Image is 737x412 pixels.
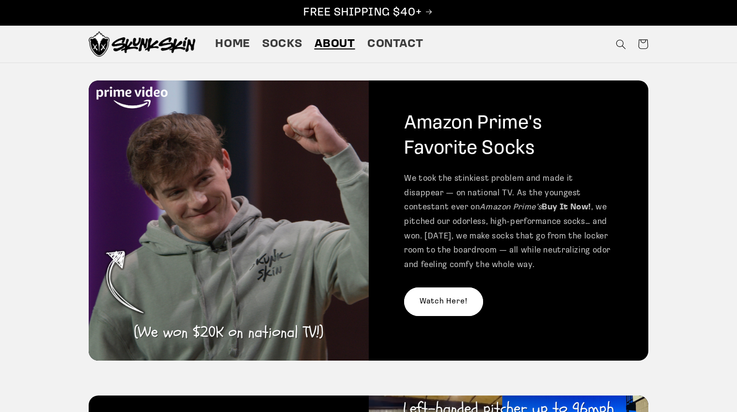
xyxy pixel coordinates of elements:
img: Skunk Skin Anti-Odor Socks. [89,32,195,57]
p: FREE SHIPPING $40+ [10,5,727,20]
a: Contact [361,31,429,58]
p: We took the stinkiest problem and made it disappear — on national TV. As the youngest contestant ... [404,172,613,272]
span: Socks [262,37,302,52]
a: Watch Here! [404,287,483,316]
a: About [308,31,361,58]
strong: Buy It Now! [542,203,591,211]
span: Home [215,37,250,52]
a: Socks [256,31,308,58]
a: Home [209,31,256,58]
summary: Search [610,33,632,55]
h2: Amazon Prime's Favorite Socks [404,111,613,161]
span: About [314,37,355,52]
span: Contact [367,37,423,52]
em: Amazon Prime’s [480,203,542,211]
